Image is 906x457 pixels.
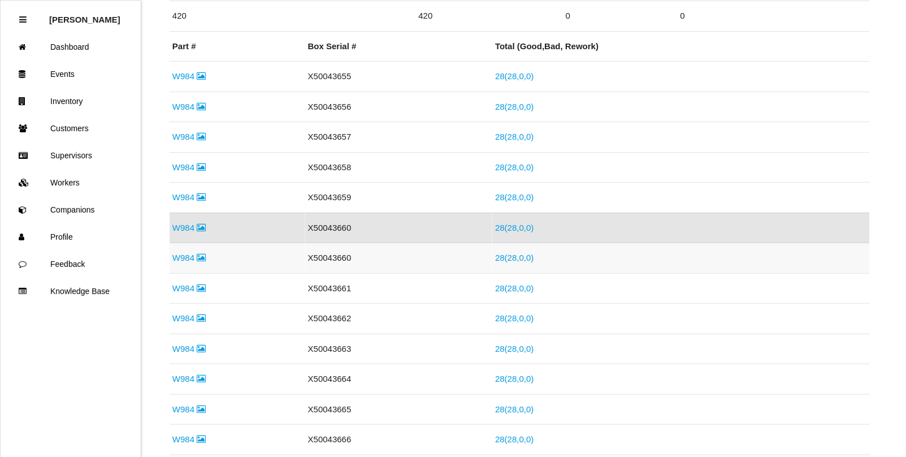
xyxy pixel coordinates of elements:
[305,334,493,364] td: X50043663
[495,313,534,323] a: 28(28,0,0)
[172,102,206,111] a: W984
[305,243,493,274] td: X50043660
[495,71,534,81] a: 28(28,0,0)
[495,283,534,293] a: 28(28,0,0)
[495,102,534,111] a: 28(28,0,0)
[197,163,206,171] i: Image Inside
[172,71,206,81] a: W984
[197,223,206,232] i: Image Inside
[495,223,534,232] a: 28(28,0,0)
[197,102,206,111] i: Image Inside
[1,115,141,142] a: Customers
[172,344,206,353] a: W984
[305,394,493,425] td: X50043665
[1,278,141,305] a: Knowledge Base
[305,425,493,455] td: X50043666
[495,253,534,262] a: 28(28,0,0)
[197,344,206,353] i: Image Inside
[1,33,141,61] a: Dashboard
[197,193,206,201] i: Image Inside
[305,122,493,153] td: X50043657
[495,434,534,444] a: 28(28,0,0)
[305,32,493,62] th: Box Serial #
[172,192,206,202] a: W984
[495,344,534,353] a: 28(28,0,0)
[197,253,206,262] i: Image Inside
[305,273,493,304] td: X50043661
[495,132,534,141] a: 28(28,0,0)
[170,1,416,32] td: 420
[197,132,206,141] i: Image Inside
[1,142,141,169] a: Supervisors
[197,435,206,443] i: Image Inside
[172,253,206,262] a: W984
[172,283,206,293] a: W984
[495,374,534,383] a: 28(28,0,0)
[1,251,141,278] a: Feedback
[172,313,206,323] a: W984
[1,169,141,196] a: Workers
[172,434,206,444] a: W984
[197,374,206,383] i: Image Inside
[172,374,206,383] a: W984
[305,92,493,122] td: X50043656
[197,314,206,322] i: Image Inside
[495,404,534,414] a: 28(28,0,0)
[416,1,563,32] td: 420
[495,162,534,172] a: 28(28,0,0)
[305,62,493,92] td: X50043655
[170,32,305,62] th: Part #
[197,405,206,413] i: Image Inside
[172,223,206,232] a: W984
[172,404,206,414] a: W984
[197,72,206,80] i: Image Inside
[305,304,493,334] td: X50043662
[19,6,27,33] div: Close
[49,6,120,24] p: Rosie Blandino
[678,1,870,32] td: 0
[172,162,206,172] a: W984
[492,32,870,62] th: Total ( Good , Bad , Rework)
[305,152,493,183] td: X50043658
[197,284,206,292] i: Image Inside
[172,132,206,141] a: W984
[305,364,493,395] td: X50043664
[563,1,678,32] td: 0
[1,196,141,223] a: Companions
[1,61,141,88] a: Events
[1,223,141,251] a: Profile
[305,183,493,213] td: X50043659
[305,213,493,243] td: X50043660
[495,192,534,202] a: 28(28,0,0)
[1,88,141,115] a: Inventory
